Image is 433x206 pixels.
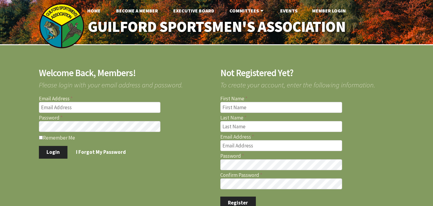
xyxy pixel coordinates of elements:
[220,134,394,140] label: Email Address
[111,5,163,17] a: Become A Member
[220,173,394,178] label: Confirm Password
[39,146,68,159] button: Login
[39,3,84,49] img: logo_sm.png
[39,102,161,113] input: Email Address
[39,96,213,101] label: Email Address
[39,68,213,78] h2: Welcome Back, Members!
[220,68,394,78] h2: Not Registered Yet?
[307,5,351,17] a: Member Login
[68,146,134,159] a: I Forgot My Password
[220,154,394,159] label: Password
[220,140,342,151] input: Email Address
[75,14,358,40] a: Guilford Sportsmen's Association
[82,5,105,17] a: Home
[220,115,394,120] label: Last Name
[220,102,342,113] input: First Name
[39,134,213,140] label: Remember Me
[220,78,394,88] span: To create your account, enter the following information.
[39,115,213,120] label: Password
[275,5,302,17] a: Events
[168,5,219,17] a: Executive Board
[225,5,270,17] a: Committees
[220,121,342,132] input: Last Name
[39,136,43,140] input: Remember Me
[39,78,213,88] span: Please login with your email address and password.
[220,96,394,101] label: First Name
